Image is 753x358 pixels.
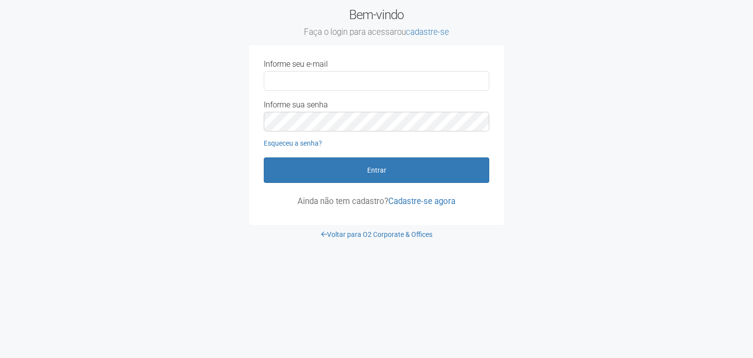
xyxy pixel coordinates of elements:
label: Informe seu e-mail [264,60,328,69]
p: Ainda não tem cadastro? [264,197,489,205]
label: Informe sua senha [264,101,328,109]
h2: Bem-vindo [249,7,504,38]
span: ou [397,27,449,37]
a: Voltar para O2 Corporate & Offices [321,230,432,238]
a: Cadastre-se agora [388,196,455,206]
a: cadastre-se [406,27,449,37]
a: Esqueceu a senha? [264,139,322,147]
small: Faça o login para acessar [249,27,504,38]
button: Entrar [264,157,489,183]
